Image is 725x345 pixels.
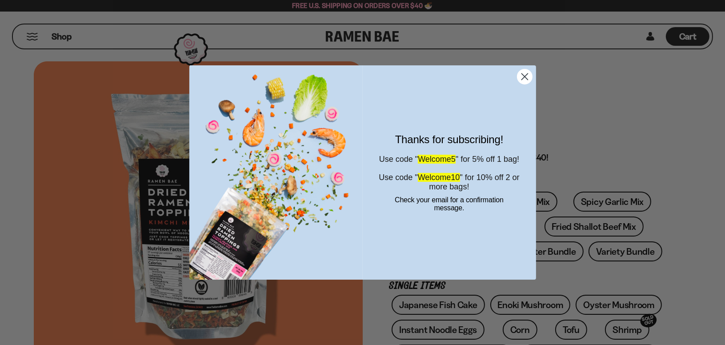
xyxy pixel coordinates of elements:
[395,196,504,212] span: Check your email for a confirmation message.
[395,133,504,145] span: Thanks for subscribing!
[517,69,533,84] button: Close dialog
[189,65,363,280] img: 1bac8d1b-7fe6-4819-a495-e751b70da197.png
[418,173,460,182] span: Welcome10
[379,155,519,164] span: Use code " " for 5% off 1 bag!
[379,173,519,191] span: Use code " " for 10% off 2 or more bags!
[418,155,456,164] span: Welcome5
